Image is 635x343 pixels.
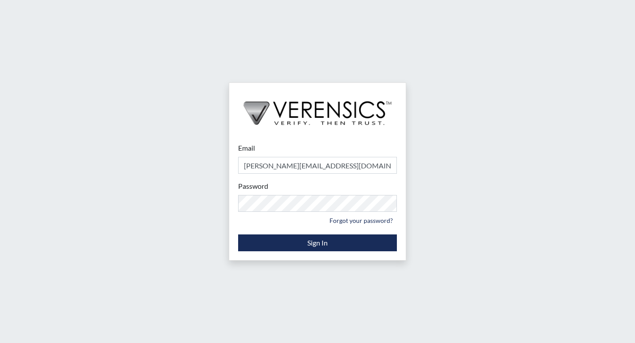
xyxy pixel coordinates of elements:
input: Email [238,157,397,174]
a: Forgot your password? [325,214,397,227]
label: Email [238,143,255,153]
img: logo-wide-black.2aad4157.png [229,83,406,134]
button: Sign In [238,234,397,251]
label: Password [238,181,268,191]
